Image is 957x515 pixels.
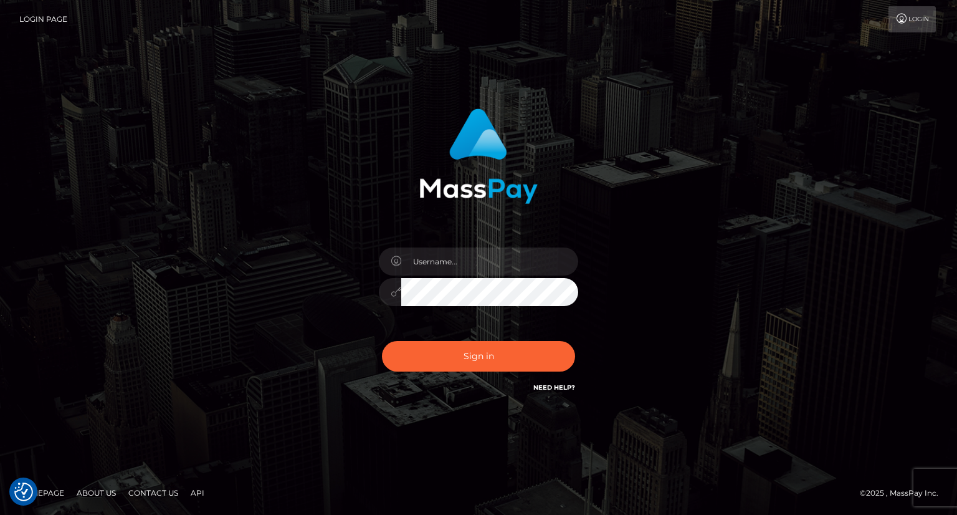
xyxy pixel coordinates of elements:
a: Need Help? [533,383,575,392]
img: Revisit consent button [14,483,33,501]
button: Sign in [382,341,575,372]
div: © 2025 , MassPay Inc. [860,486,948,500]
a: Login [888,6,936,32]
a: Contact Us [123,483,183,503]
input: Username... [401,248,578,276]
img: MassPay Login [419,108,538,204]
a: API [186,483,209,503]
a: About Us [72,483,121,503]
a: Homepage [14,483,69,503]
button: Consent Preferences [14,483,33,501]
a: Login Page [19,6,67,32]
